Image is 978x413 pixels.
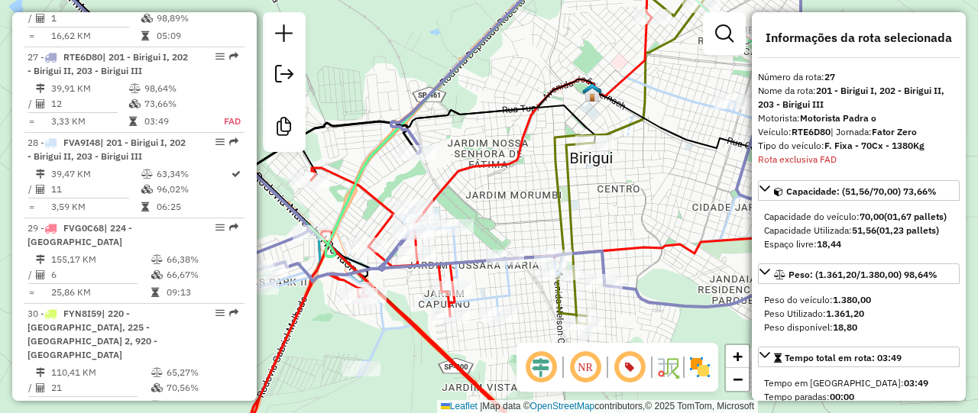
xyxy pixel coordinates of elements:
[36,185,45,194] i: Total de Atividades
[50,285,151,300] td: 25,86 KM
[63,308,102,319] span: FYN8I59
[50,267,151,282] td: 6
[50,28,141,44] td: 16,62 KM
[141,169,153,179] i: % de utilização do peso
[50,365,151,380] td: 110,41 KM
[611,349,648,386] span: Exibir número da rota
[166,398,238,413] td: 09:05
[28,51,188,76] span: 27 -
[63,222,104,234] span: FVG0C68
[166,252,238,267] td: 66,38%
[437,400,758,413] div: Map data © contributors,© 2025 TomTom, Microsoft
[129,84,141,93] i: % de utilização do peso
[36,383,45,392] i: Total de Atividades
[824,71,835,82] strong: 27
[50,252,151,267] td: 155,17 KM
[826,308,864,319] strong: 1.361,20
[50,11,141,26] td: 1
[758,85,944,110] strong: 201 - Birigui I, 202 - Birigui II, 203 - Birigui III
[28,308,157,360] span: | 220 - [GEOGRAPHIC_DATA], 225 - [GEOGRAPHIC_DATA] 2, 920 - [GEOGRAPHIC_DATA]
[582,82,602,102] img: BIRIGUI
[232,169,241,179] i: Rota otimizada
[151,401,159,410] i: Tempo total em rota
[50,166,141,182] td: 39,47 KM
[28,398,35,413] td: =
[876,224,939,236] strong: (01,23 pallets)
[523,349,559,386] span: Ocultar deslocamento
[764,210,954,224] div: Capacidade do veículo:
[156,182,230,197] td: 96,02%
[28,222,132,247] span: | 224 - [GEOGRAPHIC_DATA]
[50,182,141,197] td: 11
[269,59,300,93] a: Exportar sessão
[28,51,188,76] span: | 201 - Birigui I, 202 - Birigui II, 203 - Birigui III
[144,114,207,129] td: 03:49
[215,52,225,61] em: Opções
[229,137,238,147] em: Rota exportada
[269,111,300,146] a: Criar modelo
[229,308,238,318] em: Rota exportada
[726,345,749,368] a: Zoom in
[144,81,207,96] td: 98,64%
[50,398,151,413] td: 5,26 KM
[785,352,902,363] span: Tempo total em rota: 03:49
[28,11,35,26] td: /
[36,270,45,279] i: Total de Atividades
[688,355,712,379] img: Exibir/Ocultar setores
[792,126,831,137] strong: RTE6D80
[144,96,207,111] td: 73,66%
[28,114,35,129] td: =
[480,401,482,411] span: |
[758,84,960,111] div: Nome da rota:
[28,199,35,215] td: =
[151,270,163,279] i: % de utilização da cubagem
[764,390,954,404] div: Tempo paradas:
[36,14,45,23] i: Total de Atividades
[166,267,238,282] td: 66,67%
[50,96,128,111] td: 12
[726,368,749,391] a: Zoom out
[817,238,841,250] strong: 18,44
[872,126,917,137] strong: Fator Zero
[28,222,132,247] span: 29 -
[758,180,960,201] a: Capacidade: (51,56/70,00) 73,66%
[28,308,157,360] span: 30 -
[50,81,128,96] td: 39,91 KM
[166,380,238,395] td: 70,56%
[758,347,960,367] a: Tempo total em rota: 03:49
[129,117,137,126] i: Tempo total em rota
[852,224,876,236] strong: 51,56
[786,186,937,197] span: Capacidade: (51,56/70,00) 73,66%
[166,285,238,300] td: 09:13
[36,99,45,108] i: Total de Atividades
[758,287,960,340] div: Peso: (1.361,20/1.380,00) 98,64%
[28,96,35,111] td: /
[156,11,230,26] td: 98,89%
[860,211,884,222] strong: 70,00
[758,70,960,84] div: Número da rota:
[656,355,680,379] img: Fluxo de ruas
[764,376,954,390] div: Tempo em [GEOGRAPHIC_DATA]:
[166,365,238,380] td: 65,27%
[50,199,141,215] td: 3,59 KM
[156,199,230,215] td: 06:25
[789,269,938,280] span: Peso: (1.361,20/1.380,00) 98,64%
[758,125,960,139] div: Veículo:
[884,211,947,222] strong: (01,67 pallets)
[764,294,871,305] span: Peso do veículo:
[758,139,960,153] div: Tipo do veículo:
[904,377,928,389] strong: 03:49
[833,294,871,305] strong: 1.380,00
[28,285,35,300] td: =
[63,51,102,63] span: RTE6D80
[151,255,163,264] i: % de utilização do peso
[63,137,100,148] span: FVA9I48
[156,166,230,182] td: 63,34%
[207,114,241,129] td: FAD
[758,153,960,166] div: Rota exclusiva FAD
[215,308,225,318] em: Opções
[830,391,854,402] strong: 00:00
[733,369,743,389] span: −
[833,321,857,333] strong: 18,80
[567,349,604,386] span: Ocultar NR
